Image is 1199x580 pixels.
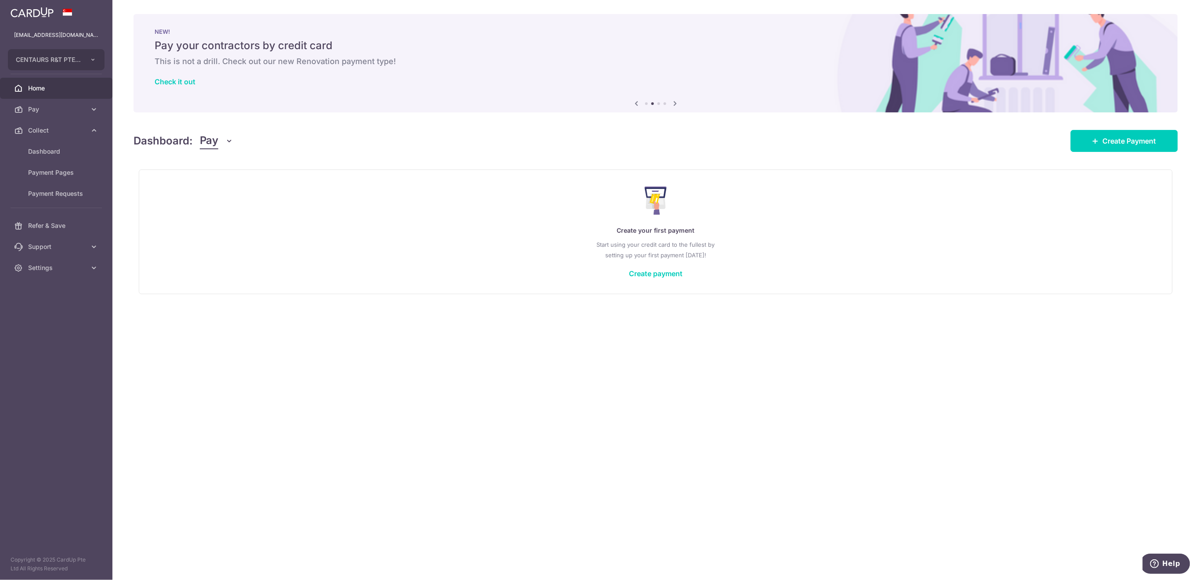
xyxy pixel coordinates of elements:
[1103,136,1156,146] span: Create Payment
[28,147,86,156] span: Dashboard
[11,7,54,18] img: CardUp
[134,133,193,149] h4: Dashboard:
[155,56,1157,67] h6: This is not a drill. Check out our new Renovation payment type!
[629,269,683,278] a: Create payment
[200,133,218,149] span: Pay
[157,239,1155,260] p: Start using your credit card to the fullest by setting up your first payment [DATE]!
[28,84,86,93] span: Home
[155,39,1157,53] h5: Pay your contractors by credit card
[1143,554,1190,576] iframe: Opens a widget where you can find more information
[8,49,105,70] button: CENTAURS R&T PTE. LTD.
[28,263,86,272] span: Settings
[28,189,86,198] span: Payment Requests
[28,168,86,177] span: Payment Pages
[28,105,86,114] span: Pay
[645,187,667,215] img: Make Payment
[28,126,86,135] span: Collect
[157,225,1155,236] p: Create your first payment
[1071,130,1178,152] a: Create Payment
[155,77,195,86] a: Check it out
[28,242,86,251] span: Support
[155,28,1157,35] p: NEW!
[200,133,234,149] button: Pay
[134,14,1178,112] img: Renovation banner
[28,221,86,230] span: Refer & Save
[16,55,81,64] span: CENTAURS R&T PTE. LTD.
[14,31,98,40] p: [EMAIL_ADDRESS][DOMAIN_NAME]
